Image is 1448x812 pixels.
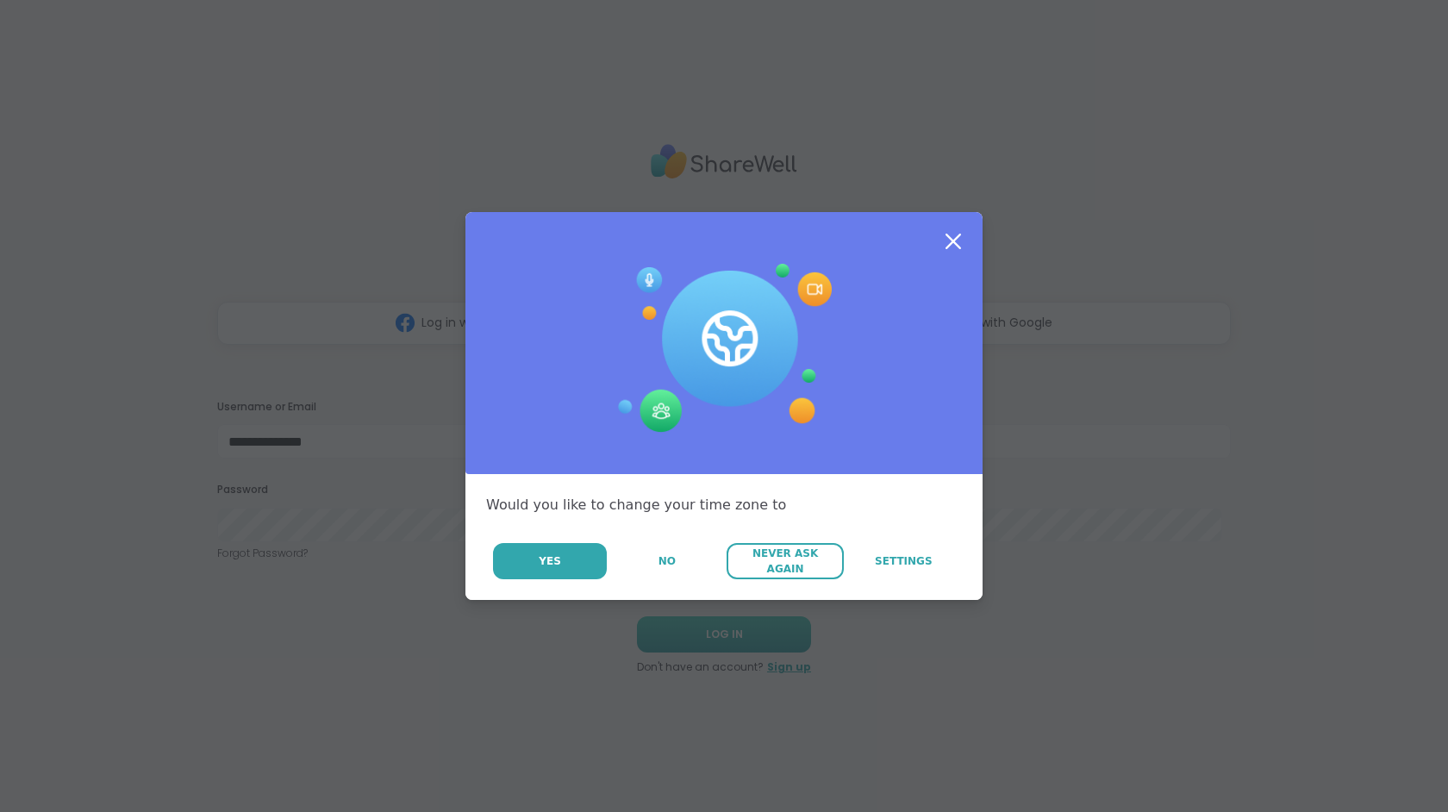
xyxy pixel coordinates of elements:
[875,553,933,569] span: Settings
[609,543,725,579] button: No
[735,546,834,577] span: Never Ask Again
[846,543,962,579] a: Settings
[486,495,962,515] div: Would you like to change your time zone to
[539,553,561,569] span: Yes
[658,553,676,569] span: No
[616,264,832,433] img: Session Experience
[493,543,607,579] button: Yes
[727,543,843,579] button: Never Ask Again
